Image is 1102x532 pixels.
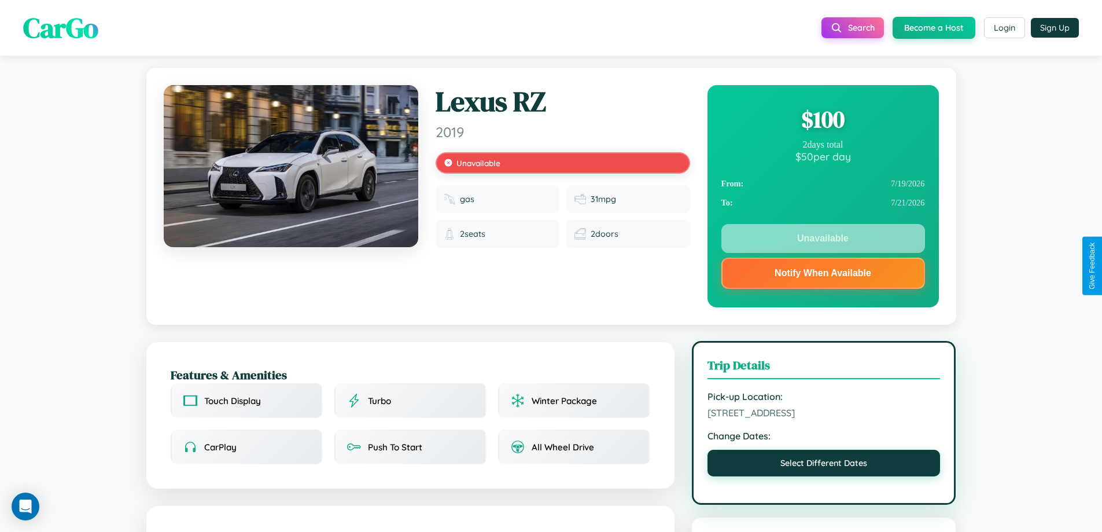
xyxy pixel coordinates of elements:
[444,193,455,205] img: Fuel type
[721,258,925,289] button: Notify When Available
[532,442,594,453] span: All Wheel Drive
[460,194,474,204] span: gas
[707,430,941,442] strong: Change Dates:
[721,198,733,208] strong: To:
[204,395,261,406] span: Touch Display
[721,174,925,193] div: 7 / 19 / 2026
[1031,18,1079,38] button: Sign Up
[721,140,925,150] div: 2 days total
[848,23,875,33] span: Search
[707,450,941,476] button: Select Different Dates
[721,104,925,135] div: $ 100
[444,228,455,240] img: Seats
[721,150,925,163] div: $ 50 per day
[984,17,1025,38] button: Login
[707,407,941,419] span: [STREET_ADDRESS]
[164,85,418,247] img: Lexus RZ 2019
[721,193,925,212] div: 7 / 21 / 2026
[532,395,597,406] span: Winter Package
[591,229,618,239] span: 2 doors
[707,357,941,379] h3: Trip Details
[707,391,941,402] strong: Pick-up Location:
[23,9,98,47] span: CarGo
[460,229,485,239] span: 2 seats
[436,123,690,141] span: 2019
[456,158,500,168] span: Unavailable
[12,493,39,520] div: Open Intercom Messenger
[436,85,690,119] h1: Lexus RZ
[721,224,925,253] button: Unavailable
[368,395,391,406] span: Turbo
[574,228,586,240] img: Doors
[574,193,586,205] img: Fuel efficiency
[368,442,422,453] span: Push To Start
[591,194,616,204] span: 31 mpg
[204,442,237,453] span: CarPlay
[721,179,744,189] strong: From:
[821,17,884,38] button: Search
[1088,243,1096,289] div: Give Feedback
[171,366,650,383] h2: Features & Amenities
[893,17,975,39] button: Become a Host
